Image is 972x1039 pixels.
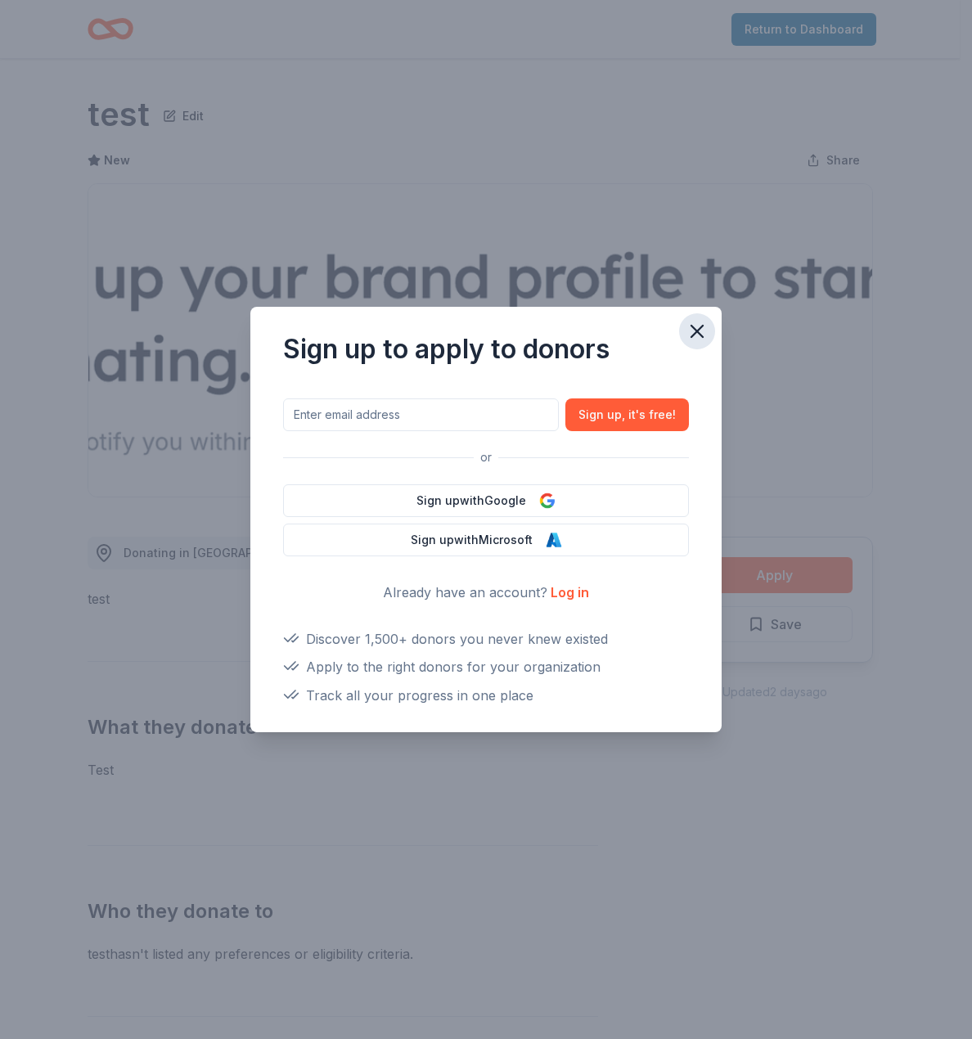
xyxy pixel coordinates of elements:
button: Sign upwithGoogle [283,484,689,517]
button: Sign upwithMicrosoft [283,524,689,556]
div: Sign up to apply to donors [283,333,689,366]
div: Discover 1,500+ donors you never knew existed [283,628,689,650]
span: or [474,448,498,467]
span: , it ' s free! [622,405,676,425]
input: Enter email address [283,398,559,431]
img: Microsoft Logo [546,532,562,548]
div: Track all your progress in one place [283,685,689,706]
img: Google Logo [539,493,556,509]
a: Log in [551,584,589,600]
span: Already have an account? [383,584,547,600]
div: Apply to the right donors for your organization [283,656,689,677]
button: Sign up, it's free! [565,398,689,431]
